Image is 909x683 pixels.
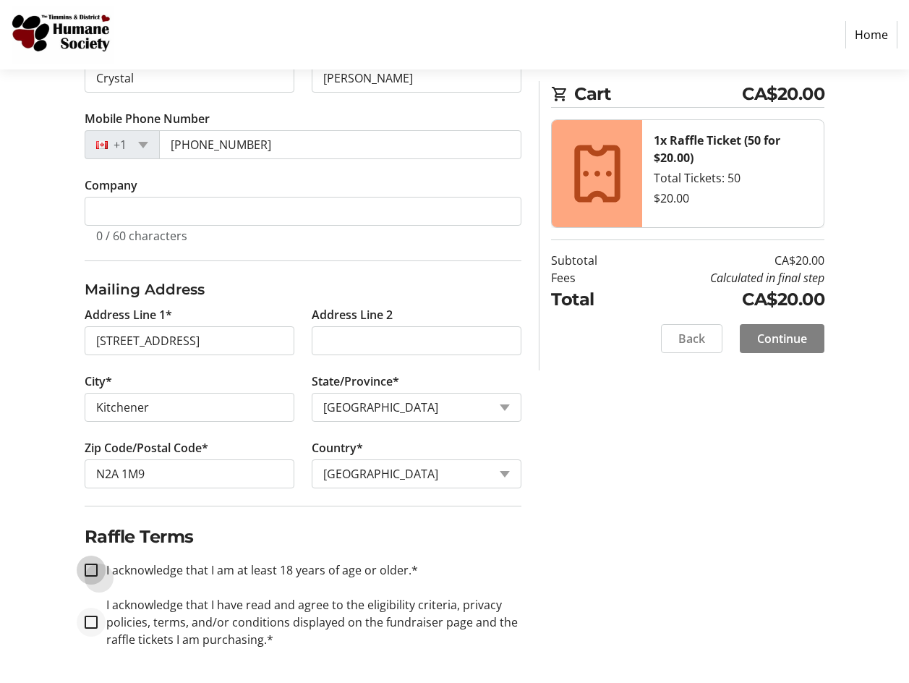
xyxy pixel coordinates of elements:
span: Cart [574,81,742,107]
td: CA$20.00 [630,287,824,313]
span: Back [678,330,705,347]
td: Total [551,287,630,313]
button: Back [661,324,722,353]
label: Zip Code/Postal Code* [85,439,208,457]
span: CA$20.00 [742,81,824,107]
label: Address Line 2 [312,306,393,323]
h3: Mailing Address [85,279,522,300]
label: I acknowledge that I am at least 18 years of age or older.* [98,561,418,579]
h2: Raffle Terms [85,524,522,550]
td: Fees [551,269,630,287]
input: Zip or Postal Code [85,459,294,488]
span: Continue [757,330,807,347]
strong: 1x Raffle Ticket (50 for $20.00) [654,132,780,166]
div: $20.00 [654,190,812,207]
label: Company [85,177,137,194]
input: (506) 234-5678 [159,130,522,159]
input: Address [85,326,294,355]
label: State/Province* [312,373,399,390]
label: Address Line 1* [85,306,172,323]
label: I acknowledge that I have read and agree to the eligibility criteria, privacy policies, terms, an... [98,596,522,648]
td: Subtotal [551,252,630,269]
tr-character-limit: 0 / 60 characters [96,228,187,244]
button: Continue [740,324,824,353]
td: Calculated in final step [630,269,824,287]
div: Total Tickets: 50 [654,169,812,187]
label: Country* [312,439,363,457]
input: City [85,393,294,422]
label: City* [85,373,112,390]
label: Mobile Phone Number [85,110,210,127]
a: Home [845,21,897,48]
td: CA$20.00 [630,252,824,269]
img: Timmins and District Humane Society's Logo [12,6,114,64]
